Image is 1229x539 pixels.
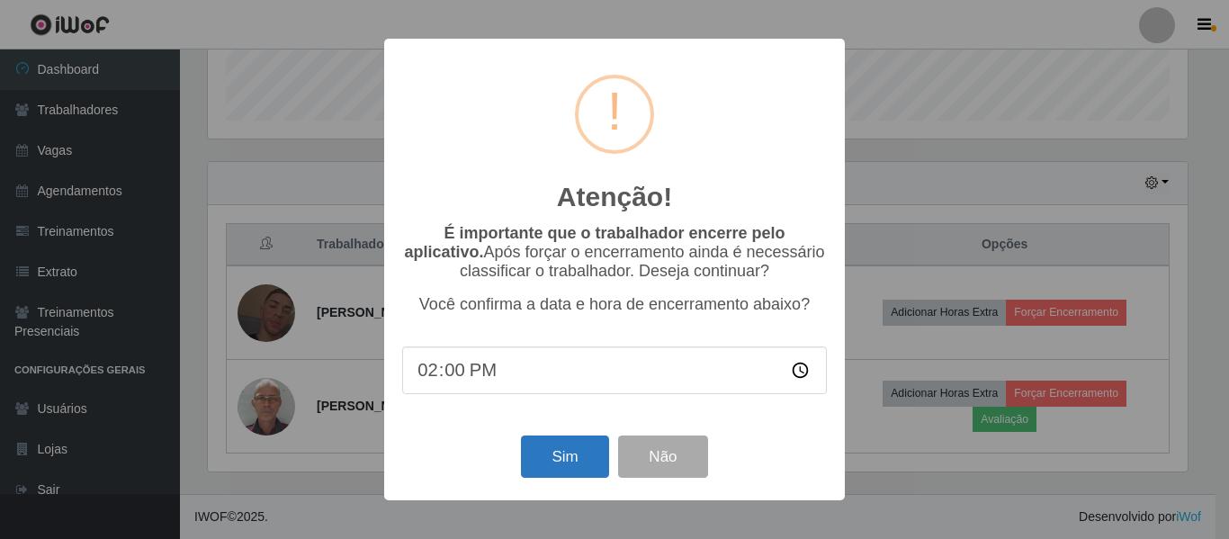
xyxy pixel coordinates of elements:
h2: Atenção! [557,181,672,213]
b: É importante que o trabalhador encerre pelo aplicativo. [404,224,785,261]
p: Você confirma a data e hora de encerramento abaixo? [402,295,827,314]
p: Após forçar o encerramento ainda é necessário classificar o trabalhador. Deseja continuar? [402,224,827,281]
button: Não [618,436,707,478]
button: Sim [521,436,608,478]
